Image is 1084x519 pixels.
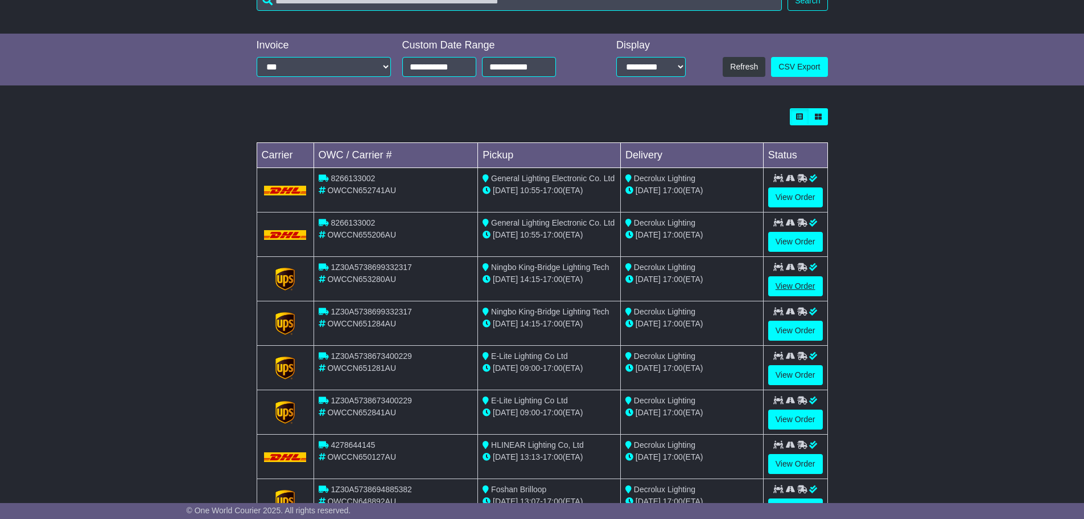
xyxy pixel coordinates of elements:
span: 4278644145 [331,440,375,449]
span: 17:00 [663,408,683,417]
img: GetCarrierServiceLogo [275,357,295,379]
img: DHL.png [264,452,307,461]
span: Decrolux Lighting [634,485,695,494]
a: View Order [768,365,823,385]
td: Pickup [478,143,621,168]
span: [DATE] [493,452,518,461]
span: 17:00 [543,408,563,417]
div: - (ETA) [483,407,616,419]
span: Decrolux Lighting [634,218,695,227]
div: Custom Date Range [402,39,585,52]
span: 17:00 [543,363,563,373]
span: 17:00 [543,275,563,284]
span: General Lighting Electronic Co. Ltd [491,174,615,183]
span: OWCCN652741AU [327,186,396,195]
span: 8266133002 [331,218,375,227]
div: (ETA) [625,496,759,508]
span: [DATE] [493,408,518,417]
span: Ningbo King-Bridge Lighting Tech [491,307,609,316]
a: View Order [768,276,823,296]
div: - (ETA) [483,229,616,241]
div: Display [616,39,686,52]
span: 17:00 [663,319,683,328]
span: OWCCN650127AU [327,452,396,461]
span: [DATE] [493,275,518,284]
span: 17:00 [543,230,563,239]
span: 09:00 [520,408,540,417]
span: [DATE] [636,275,661,284]
span: 17:00 [663,275,683,284]
span: 17:00 [543,452,563,461]
span: [DATE] [636,230,661,239]
span: 14:15 [520,275,540,284]
a: View Order [768,498,823,518]
td: OWC / Carrier # [314,143,478,168]
span: OWCCN648892AU [327,497,396,506]
span: Decrolux Lighting [634,307,695,316]
span: [DATE] [636,452,661,461]
span: 17:00 [663,363,683,373]
span: 1Z30A5738694885382 [331,485,411,494]
span: 10:55 [520,230,540,239]
span: 09:00 [520,363,540,373]
a: View Order [768,187,823,207]
td: Status [763,143,827,168]
span: [DATE] [493,497,518,506]
span: 8266133002 [331,174,375,183]
span: OWCCN655206AU [327,230,396,239]
span: E-Lite Lighting Co Ltd [491,396,568,405]
span: Decrolux Lighting [634,174,695,183]
span: © One World Courier 2025. All rights reserved. [187,506,351,515]
div: - (ETA) [483,273,616,285]
span: 17:00 [663,497,683,506]
span: [DATE] [493,186,518,195]
a: View Order [768,232,823,252]
span: 1Z30A5738699332317 [331,307,411,316]
div: (ETA) [625,407,759,419]
button: Refresh [723,57,765,77]
span: 1Z30A5738699332317 [331,263,411,272]
div: - (ETA) [483,185,616,197]
img: DHL.png [264,186,307,195]
span: 17:00 [663,186,683,195]
a: CSV Export [771,57,827,77]
div: (ETA) [625,362,759,374]
span: [DATE] [636,319,661,328]
span: 13:13 [520,452,540,461]
span: 17:00 [543,319,563,328]
a: View Order [768,321,823,341]
div: - (ETA) [483,362,616,374]
span: Decrolux Lighting [634,396,695,405]
span: 17:00 [663,230,683,239]
img: GetCarrierServiceLogo [275,312,295,335]
div: (ETA) [625,451,759,463]
a: View Order [768,410,823,430]
span: 17:00 [543,186,563,195]
div: (ETA) [625,229,759,241]
span: 14:15 [520,319,540,328]
span: 17:00 [543,497,563,506]
span: General Lighting Electronic Co. Ltd [491,218,615,227]
div: (ETA) [625,273,759,285]
span: OWCCN651284AU [327,319,396,328]
span: [DATE] [636,497,661,506]
span: OWCCN653280AU [327,275,396,284]
span: 17:00 [663,452,683,461]
span: OWCCN651281AU [327,363,396,373]
span: [DATE] [493,319,518,328]
div: - (ETA) [483,451,616,463]
span: [DATE] [636,363,661,373]
img: DHL.png [264,230,307,239]
span: [DATE] [636,408,661,417]
img: GetCarrierServiceLogo [275,401,295,424]
span: 1Z30A5738673400229 [331,396,411,405]
td: Delivery [620,143,763,168]
div: - (ETA) [483,318,616,330]
span: Decrolux Lighting [634,352,695,361]
img: GetCarrierServiceLogo [275,490,295,513]
span: E-Lite Lighting Co Ltd [491,352,568,361]
span: [DATE] [493,363,518,373]
span: 13:07 [520,497,540,506]
div: (ETA) [625,185,759,197]
span: Foshan Brilloop [491,485,546,494]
